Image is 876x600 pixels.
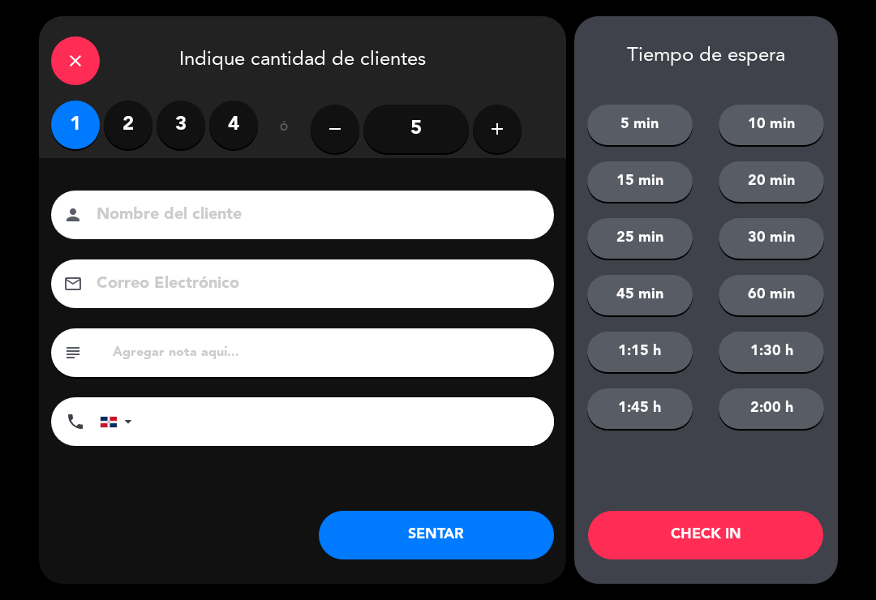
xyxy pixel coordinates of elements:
[587,388,693,429] button: 1:45 h
[104,101,152,149] label: 2
[719,105,824,145] button: 10 min
[63,205,83,225] i: person
[209,101,258,149] label: 4
[319,511,554,559] button: SENTAR
[473,105,522,153] button: add
[157,101,205,149] label: 3
[587,218,693,259] button: 25 min
[95,201,533,229] input: Nombre del cliente
[51,101,100,149] label: 1
[258,101,311,157] div: ó
[719,332,824,372] button: 1:30 h
[574,45,838,68] div: Tiempo de espera
[101,398,138,445] div: Dominican Republic (República Dominicana): +1
[587,332,693,372] button: 1:15 h
[487,119,507,139] i: add
[587,275,693,315] button: 45 min
[111,341,542,364] input: Agregar nota aquí...
[325,119,345,139] i: remove
[63,343,83,362] i: subject
[719,161,824,202] button: 20 min
[719,275,824,315] button: 60 min
[588,511,823,559] button: CHECK IN
[95,270,533,298] input: Correo Electrónico
[587,161,693,202] button: 15 min
[719,388,824,429] button: 2:00 h
[66,412,85,431] i: phone
[311,105,359,153] button: remove
[719,218,824,259] button: 30 min
[66,51,85,71] i: close
[39,16,566,101] div: Indique cantidad de clientes
[63,274,83,294] i: email
[587,105,693,145] button: 5 min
